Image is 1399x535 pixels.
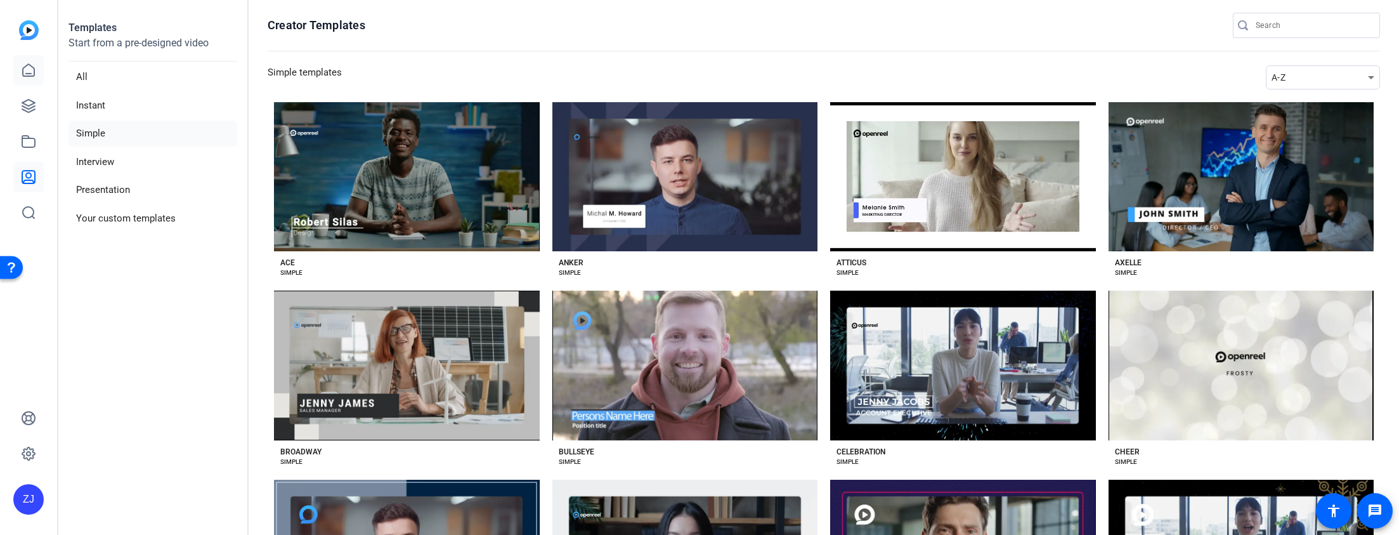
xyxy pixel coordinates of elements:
[836,258,866,268] div: ATTICUS
[552,102,818,251] button: Template image
[1115,457,1137,467] div: SIMPLE
[559,268,581,278] div: SIMPLE
[280,447,322,457] div: BROADWAY
[268,65,342,89] h3: Simple templates
[1115,268,1137,278] div: SIMPLE
[1115,447,1140,457] div: CHEER
[68,121,237,147] li: Simple
[280,268,303,278] div: SIMPLE
[1109,291,1374,440] button: Template image
[1256,18,1370,33] input: Search
[280,258,295,268] div: ACE
[68,93,237,119] li: Instant
[1272,72,1285,83] span: A-Z
[68,177,237,203] li: Presentation
[1109,102,1374,251] button: Template image
[274,102,540,251] button: Template image
[68,36,237,62] p: Start from a pre-designed video
[830,102,1096,251] button: Template image
[13,484,44,515] div: ZJ
[1326,503,1341,518] mat-icon: accessibility
[68,206,237,232] li: Your custom templates
[836,457,859,467] div: SIMPLE
[830,291,1096,440] button: Template image
[559,447,594,457] div: BULLSEYE
[68,22,117,34] strong: Templates
[1115,258,1142,268] div: AXELLE
[68,149,237,175] li: Interview
[19,20,39,40] img: blue-gradient.svg
[552,291,818,440] button: Template image
[268,18,365,33] h1: Creator Templates
[836,447,885,457] div: CELEBRATION
[559,258,583,268] div: ANKER
[836,268,859,278] div: SIMPLE
[280,457,303,467] div: SIMPLE
[274,291,540,440] button: Template image
[1367,503,1383,518] mat-icon: message
[68,64,237,90] li: All
[559,457,581,467] div: SIMPLE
